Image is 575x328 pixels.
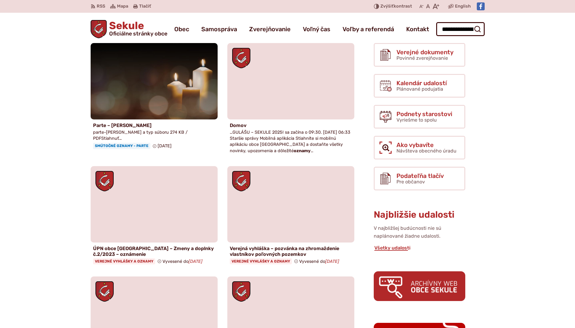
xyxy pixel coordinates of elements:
[396,172,444,179] span: Podateľňa tlačív
[230,130,350,153] span: …GULÁŠU – SEKULE 2025! sa začína o 09:30. [DATE] 06:33 Staršie správy Mobilná aplikácia Stiahnite...
[374,43,465,67] a: Verejné dokumenty Povinné zverejňovanie
[93,130,188,141] span: parte-[PERSON_NAME] a typ súboru 274 KB / PDFStiahnuť…
[406,21,429,38] a: Kontakt
[303,21,330,38] a: Voľný čas
[91,20,107,38] img: Prejsť na domovskú stránku
[374,105,465,129] a: Podnety starostovi Vyriešme to spolu
[139,4,151,9] span: Tlačiť
[201,21,237,38] a: Samospráva
[374,136,465,159] a: Ako vybavíte Návšteva obecného úradu
[396,117,437,123] span: Vyriešme to spolu
[299,259,339,264] span: Vyvesené do
[91,20,168,38] a: Logo Sekule, prejsť na domovskú stránku.
[91,166,218,267] a: ÚPN obce [GEOGRAPHIC_DATA] – Zmeny a doplnky č.2/2023 – oznámenie Verejné vyhlášky a oznamy Vyves...
[294,148,311,153] strong: oznamy
[325,259,339,264] em: [DATE]
[158,143,172,149] span: [DATE]
[97,3,105,10] span: RSS
[343,21,394,38] a: Voľby a referendá
[93,258,155,264] span: Verejné vyhlášky a oznamy
[396,142,456,148] span: Ako vybavíte
[396,111,452,117] span: Podnety starostovi
[396,49,453,55] span: Verejné dokumenty
[396,80,447,86] span: Kalendár udalostí
[162,259,202,264] span: Vyvesené do
[107,21,167,36] span: Sekule
[455,3,471,10] span: English
[374,210,465,220] h3: Najbližšie udalosti
[227,43,354,156] a: Domov …GULÁŠU – SEKULE 2025! sa začína o 09:30. [DATE] 06:33 Staršie správy Mobilná aplikácia Sti...
[374,74,465,98] a: Kalendár udalostí Plánované podujatia
[91,43,218,152] a: Parte – [PERSON_NAME] parte-[PERSON_NAME] a typ súboru 274 KB / PDFStiahnuť… Smútočné oznamy - pa...
[93,122,215,128] h4: Parte – [PERSON_NAME]
[396,55,448,61] span: Povinné zverejňovanie
[93,143,150,149] span: Smútočné oznamy - parte
[396,148,456,154] span: Návšteva obecného úradu
[396,179,425,185] span: Pre občanov
[396,86,443,92] span: Plánované podujatia
[189,259,202,264] em: [DATE]
[230,246,352,257] h4: Verejná vyhláška – pozvánka na zhromaždenie vlastníkov poľovných pozemkov
[174,21,189,38] a: Obec
[117,3,128,10] span: Mapa
[374,245,411,251] a: Všetky udalosti
[230,258,292,264] span: Verejné vyhlášky a oznamy
[454,3,472,10] a: English
[230,122,352,128] h4: Domov
[374,224,465,240] p: V najbližšej budúcnosti nie sú naplánované žiadne udalosti.
[477,2,485,10] img: Prejsť na Facebook stránku
[249,21,291,38] a: Zverejňovanie
[374,167,465,190] a: Podateľňa tlačív Pre občanov
[93,246,215,257] h4: ÚPN obce [GEOGRAPHIC_DATA] – Zmeny a doplnky č.2/2023 – oznámenie
[109,31,167,36] span: Oficiálne stránky obce
[374,271,465,301] img: archiv.png
[227,166,354,267] a: Verejná vyhláška – pozvánka na zhromaždenie vlastníkov poľovných pozemkov Verejné vyhlášky a ozna...
[380,4,412,9] span: kontrast
[380,4,394,9] span: Zvýšiť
